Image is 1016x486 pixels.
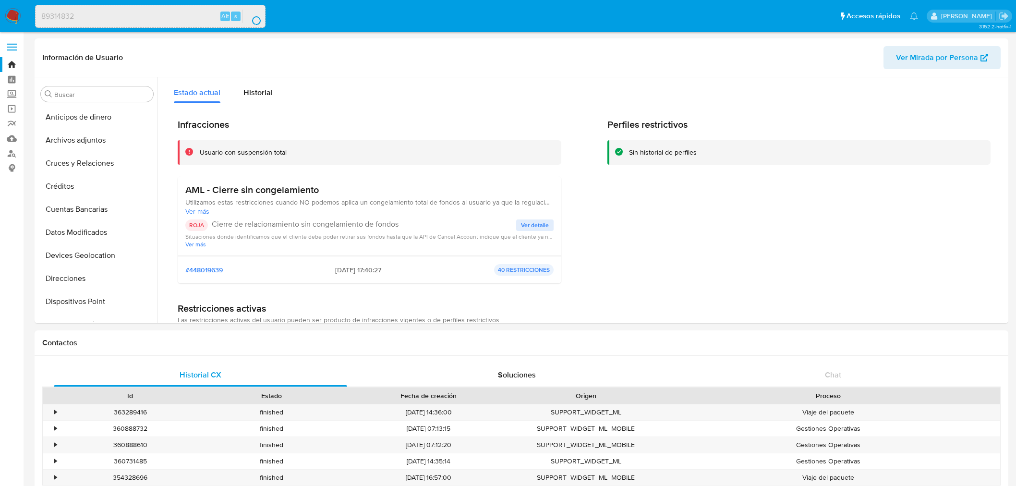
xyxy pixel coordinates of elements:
input: Buscar usuario o caso... [36,10,265,23]
div: [DATE] 07:12:20 [342,437,515,453]
div: Viaje del paquete [656,404,1000,420]
a: Salir [999,11,1009,21]
button: Cuentas Bancarias [37,198,157,221]
div: 360731485 [60,453,201,469]
div: [DATE] 07:13:15 [342,421,515,437]
div: finished [201,421,342,437]
button: Direcciones [37,267,157,290]
span: Alt [221,12,229,21]
div: Gestiones Operativas [656,421,1000,437]
span: Historial CX [180,369,221,380]
span: s [234,12,237,21]
div: finished [201,437,342,453]
input: Buscar [54,90,149,99]
div: Id [66,391,194,401]
div: [DATE] 14:35:14 [342,453,515,469]
div: SUPPORT_WIDGET_ML_MOBILE [515,437,656,453]
div: Fecha de creación [349,391,508,401]
button: Anticipos de dinero [37,106,157,129]
button: Documentación [37,313,157,336]
button: Cruces y Relaciones [37,152,157,175]
button: Devices Geolocation [37,244,157,267]
h1: Información de Usuario [42,53,123,62]
div: SUPPORT_WIDGET_ML_MOBILE [515,470,656,486]
span: Accesos rápidos [847,11,900,21]
button: Buscar [45,90,52,98]
span: Chat [825,369,841,380]
div: finished [201,470,342,486]
div: SUPPORT_WIDGET_ML [515,453,656,469]
button: search-icon [242,10,262,23]
div: 354328696 [60,470,201,486]
button: Datos Modificados [37,221,157,244]
div: finished [201,453,342,469]
button: Dispositivos Point [37,290,157,313]
div: • [54,440,57,450]
div: [DATE] 16:57:00 [342,470,515,486]
div: • [54,408,57,417]
p: gregorio.negri@mercadolibre.com [941,12,995,21]
div: [DATE] 14:36:00 [342,404,515,420]
div: 360888732 [60,421,201,437]
div: Origen [522,391,650,401]
button: Archivos adjuntos [37,129,157,152]
span: Soluciones [498,369,536,380]
a: Notificaciones [910,12,918,20]
div: Gestiones Operativas [656,437,1000,453]
button: Créditos [37,175,157,198]
div: finished [201,404,342,420]
div: Viaje del paquete [656,470,1000,486]
h1: Contactos [42,338,1001,348]
div: 363289416 [60,404,201,420]
div: • [54,424,57,433]
div: SUPPORT_WIDGET_ML_MOBILE [515,421,656,437]
div: Estado [207,391,335,401]
span: Ver Mirada por Persona [896,46,978,69]
div: Gestiones Operativas [656,453,1000,469]
div: • [54,457,57,466]
div: 360888610 [60,437,201,453]
div: SUPPORT_WIDGET_ML [515,404,656,420]
div: • [54,473,57,482]
button: Ver Mirada por Persona [883,46,1001,69]
div: Proceso [663,391,993,401]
